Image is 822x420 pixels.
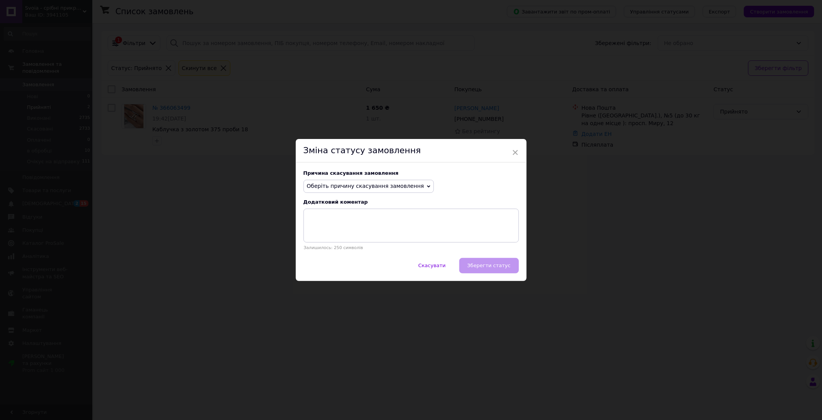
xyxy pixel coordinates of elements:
[296,139,527,162] div: Зміна статусу замовлення
[512,146,519,159] span: ×
[410,258,454,273] button: Скасувати
[418,263,445,268] span: Скасувати
[303,170,519,176] div: Причина скасування замовлення
[307,183,424,189] span: Оберіть причину скасування замовлення
[303,199,519,205] div: Додатковий коментар
[303,245,519,250] p: Залишилось: 250 символів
